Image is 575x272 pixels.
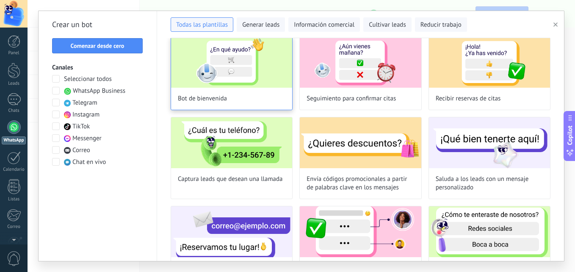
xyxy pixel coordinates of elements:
[178,94,227,103] span: Bot de bienvenida
[566,126,574,145] span: Copilot
[52,38,143,53] button: Comenzar desde cero
[242,21,279,29] span: Generar leads
[237,17,285,32] button: Generar leads
[294,21,354,29] span: Información comercial
[429,37,550,88] img: Recibir reservas de citas
[300,37,421,88] img: Seguimiento para confirmar citas
[307,175,414,192] span: Envía códigos promocionales a partir de palabras clave en los mensajes
[420,21,462,29] span: Reducir trabajo
[2,108,26,114] div: Chats
[171,206,292,257] img: Recopila inscripciones para webinars
[52,64,143,72] h3: Canales
[363,17,411,32] button: Cultivar leads
[2,197,26,202] div: Listas
[72,122,90,131] span: TikTok
[171,17,233,32] button: Todas las plantillas
[369,21,406,29] span: Cultivar leads
[300,206,421,257] img: Distribuye las solicitudes a los expertos adecuados
[2,136,26,144] div: WhatsApp
[436,94,501,103] span: Recibir reservas de citas
[178,175,283,183] span: Captura leads que desean una llamada
[436,175,543,192] span: Saluda a los leads con un mensaje personalizado
[300,117,421,168] img: Envía códigos promocionales a partir de palabras clave en los mensajes
[72,158,106,167] span: Chat en vivo
[429,206,550,257] img: Conoce más sobre los leads con una encuesta rápida
[2,167,26,172] div: Calendario
[307,94,396,103] span: Seguimiento para confirmar citas
[52,18,143,31] h2: Crear un bot
[176,21,228,29] span: Todas las plantillas
[72,111,100,119] span: Instagram
[73,87,125,95] span: WhatsApp Business
[2,224,26,230] div: Correo
[415,17,467,32] button: Reducir trabajo
[171,117,292,168] img: Captura leads que desean una llamada
[71,43,124,49] span: Comenzar desde cero
[288,17,360,32] button: Información comercial
[64,75,112,83] span: Seleccionar todos
[72,146,90,155] span: Correo
[2,81,26,86] div: Leads
[429,117,550,168] img: Saluda a los leads con un mensaje personalizado
[2,50,26,56] div: Panel
[171,37,292,88] img: Bot de bienvenida
[72,99,97,107] span: Telegram
[72,134,102,143] span: Messenger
